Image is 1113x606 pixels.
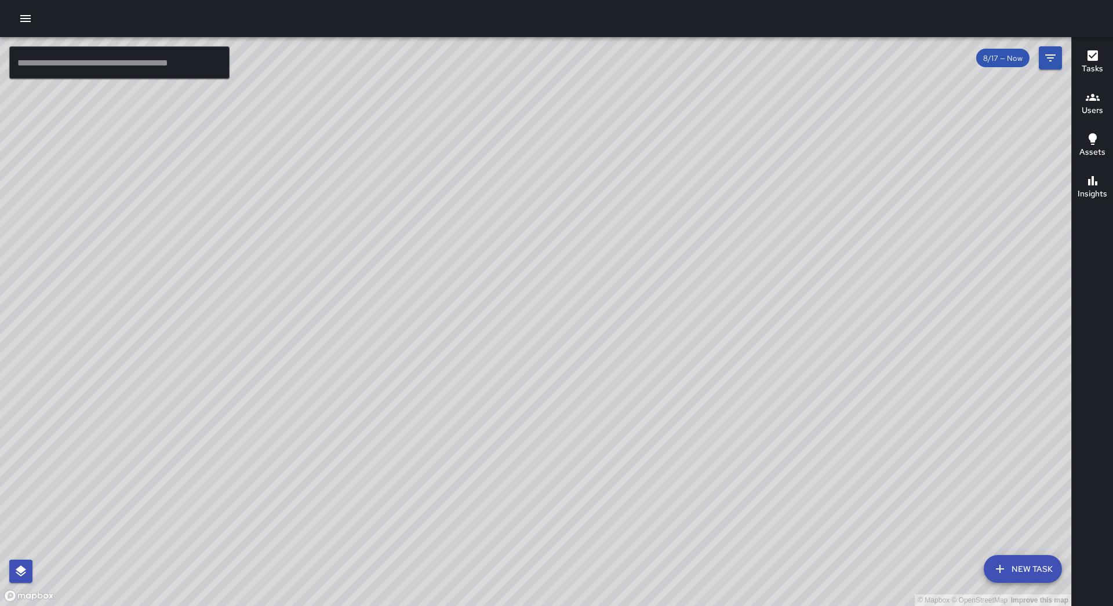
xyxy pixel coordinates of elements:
button: Filters [1039,46,1062,70]
button: Users [1072,83,1113,125]
button: Assets [1072,125,1113,167]
button: Tasks [1072,42,1113,83]
h6: Tasks [1082,63,1103,75]
h6: Assets [1079,146,1105,159]
button: Insights [1072,167,1113,209]
h6: Users [1082,104,1103,117]
span: 8/17 — Now [976,53,1030,63]
h6: Insights [1078,188,1107,200]
button: New Task [984,555,1062,583]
